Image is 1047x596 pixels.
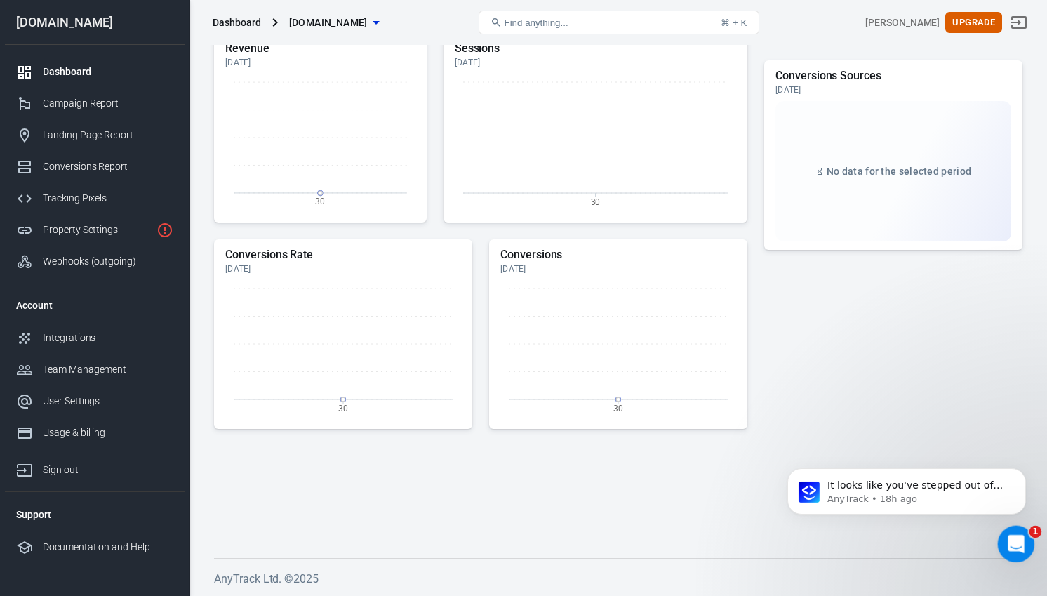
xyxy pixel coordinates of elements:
[500,248,736,262] h5: Conversions
[289,14,368,32] span: nobarkultra.com
[455,57,736,68] div: [DATE]
[455,41,736,55] h5: Sessions
[156,222,173,239] svg: Property is not installed yet
[998,526,1035,563] iframe: Intercom live chat
[5,498,185,531] li: Support
[43,191,173,206] div: Tracking Pixels
[5,119,185,151] a: Landing Page Report
[5,385,185,417] a: User Settings
[225,263,461,274] div: [DATE]
[775,84,1011,95] div: [DATE]
[945,12,1002,34] button: Upgrade
[225,57,415,68] div: [DATE]
[479,11,759,34] button: Find anything...⌘ + K
[5,354,185,385] a: Team Management
[5,246,185,277] a: Webhooks (outgoing)
[338,404,348,413] tspan: 30
[315,197,325,206] tspan: 30
[505,18,568,28] span: Find anything...
[5,56,185,88] a: Dashboard
[225,41,415,55] h5: Revenue
[43,223,151,237] div: Property Settings
[225,248,461,262] h5: Conversions Rate
[721,18,747,28] div: ⌘ + K
[43,362,173,377] div: Team Management
[5,88,185,119] a: Campaign Report
[43,254,173,269] div: Webhooks (outgoing)
[5,214,185,246] a: Property Settings
[43,425,173,440] div: Usage & billing
[5,183,185,214] a: Tracking Pixels
[43,159,173,174] div: Conversions Report
[43,463,173,477] div: Sign out
[5,289,185,322] li: Account
[500,263,736,274] div: [DATE]
[5,151,185,183] a: Conversions Report
[43,65,173,79] div: Dashboard
[827,166,971,177] span: No data for the selected period
[590,197,600,207] tspan: 30
[43,331,173,345] div: Integrations
[1002,6,1036,39] a: Sign out
[5,417,185,449] a: Usage & billing
[214,570,1022,588] h6: AnyTrack Ltd. © 2025
[43,540,173,555] div: Documentation and Help
[5,449,185,486] a: Sign out
[43,128,173,143] div: Landing Page Report
[284,10,385,36] button: [DOMAIN_NAME]
[865,15,940,30] div: Account id: gjv5oE2J
[775,69,1011,83] h5: Conversions Sources
[213,15,261,29] div: Dashboard
[5,322,185,354] a: Integrations
[43,96,173,111] div: Campaign Report
[613,404,623,413] tspan: 30
[766,439,1047,558] iframe: Intercom notifications message
[43,394,173,409] div: User Settings
[1029,526,1042,538] span: 1
[5,16,185,29] div: [DOMAIN_NAME]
